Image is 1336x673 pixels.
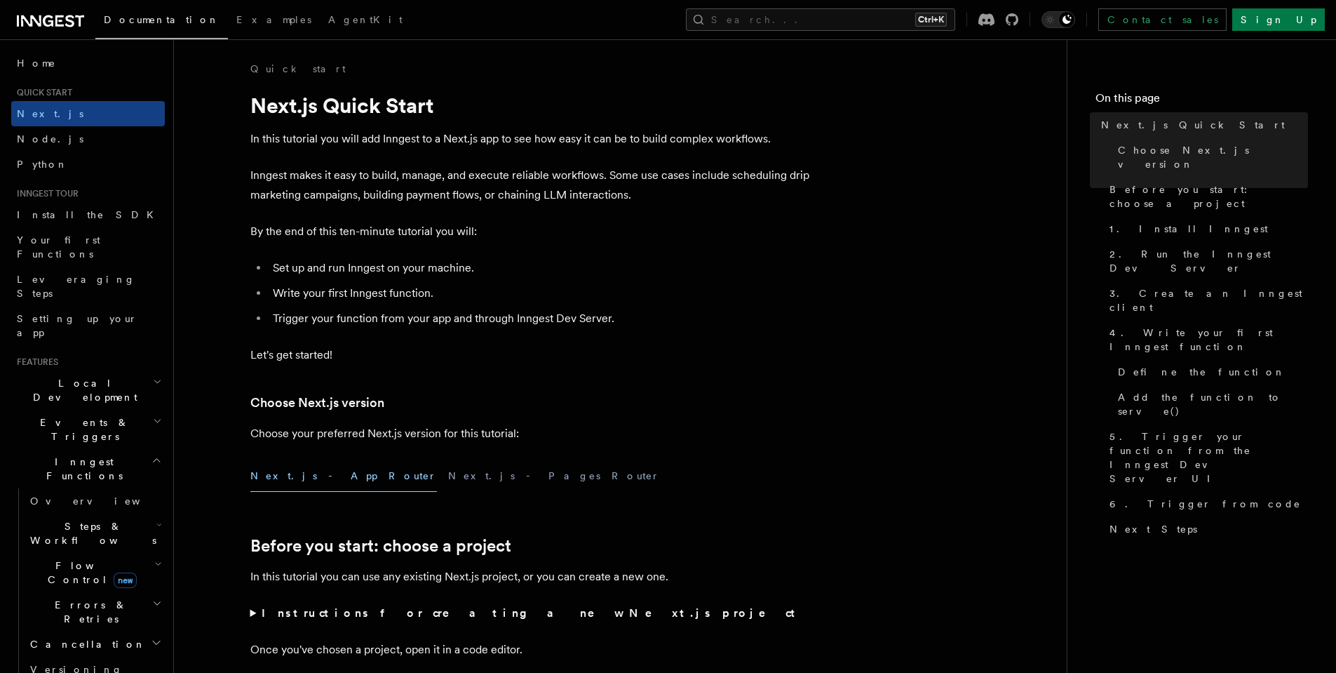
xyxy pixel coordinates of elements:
span: Setting up your app [17,313,137,338]
span: 6. Trigger from code [1109,497,1301,511]
a: 2. Run the Inngest Dev Server [1104,241,1308,281]
li: Set up and run Inngest on your machine. [269,258,811,278]
a: Sign Up [1232,8,1325,31]
span: 5. Trigger your function from the Inngest Dev Server UI [1109,429,1308,486]
a: Node.js [11,126,165,152]
span: 1. Install Inngest [1109,222,1268,236]
span: Node.js [17,133,83,145]
span: Before you start: choose a project [1109,182,1308,211]
span: Flow Control [25,559,154,587]
a: Define the function [1112,359,1308,385]
a: AgentKit [320,4,411,38]
a: Overview [25,488,165,514]
p: Once you've chosen a project, open it in a code editor. [250,640,811,660]
button: Steps & Workflows [25,514,165,553]
span: Cancellation [25,637,146,651]
a: Examples [228,4,320,38]
span: 2. Run the Inngest Dev Server [1109,247,1308,275]
span: Choose Next.js version [1118,143,1308,171]
span: Define the function [1118,365,1286,379]
a: Your first Functions [11,227,165,267]
a: Install the SDK [11,202,165,227]
li: Trigger your function from your app and through Inngest Dev Server. [269,309,811,328]
span: Next Steps [1109,522,1197,536]
span: Leveraging Steps [17,274,135,299]
span: Add the function to serve() [1118,390,1308,418]
a: Choose Next.js version [250,393,384,413]
a: Add the function to serve() [1112,385,1308,424]
span: Events & Triggers [11,415,153,444]
p: In this tutorial you can use any existing Next.js project, or you can create a new one. [250,567,811,587]
a: Before you start: choose a project [250,536,511,556]
a: 3. Create an Inngest client [1104,281,1308,320]
a: 5. Trigger your function from the Inngest Dev Server UI [1104,424,1308,491]
a: Python [11,152,165,177]
h4: On this page [1095,90,1308,112]
a: Choose Next.js version [1112,138,1308,177]
a: Next.js Quick Start [1095,112,1308,138]
button: Flow Controlnew [25,553,165,592]
a: 6. Trigger from code [1104,491,1308,517]
button: Errors & Retries [25,592,165,632]
span: Features [11,357,58,368]
span: Errors & Retries [25,598,152,626]
span: Home [17,56,56,70]
span: Overview [30,495,175,507]
a: Documentation [95,4,228,39]
summary: Instructions for creating a new Next.js project [250,604,811,623]
span: Python [17,159,68,170]
span: 3. Create an Inngest client [1109,286,1308,314]
a: Home [11,51,165,76]
span: Local Development [11,376,153,404]
span: Quick start [11,87,72,98]
span: new [114,573,137,588]
button: Inngest Functions [11,449,165,488]
p: Inngest makes it easy to build, manage, and execute reliable workflows. Some use cases include sc... [250,166,811,205]
button: Search...Ctrl+K [686,8,955,31]
button: Local Development [11,371,165,410]
a: Leveraging Steps [11,267,165,306]
button: Next.js - Pages Router [448,460,660,492]
span: Examples [236,14,311,25]
span: AgentKit [328,14,403,25]
a: 1. Install Inngest [1104,216,1308,241]
a: Next Steps [1104,517,1308,542]
a: Next.js [11,101,165,126]
span: Next.js [17,108,83,119]
p: Choose your preferred Next.js version for this tutorial: [250,424,811,444]
button: Next.js - App Router [250,460,437,492]
button: Toggle dark mode [1041,11,1075,28]
span: Install the SDK [17,209,162,220]
span: Next.js Quick Start [1101,118,1285,132]
a: Contact sales [1098,8,1227,31]
kbd: Ctrl+K [915,13,947,27]
a: Quick start [250,62,346,76]
p: Let's get started! [250,345,811,365]
a: 4. Write your first Inngest function [1104,320,1308,359]
p: By the end of this ten-minute tutorial you will: [250,222,811,241]
li: Write your first Inngest function. [269,284,811,303]
a: Setting up your app [11,306,165,345]
button: Events & Triggers [11,410,165,449]
span: 4. Write your first Inngest function [1109,326,1308,354]
span: Your first Functions [17,234,100,260]
h1: Next.js Quick Start [250,93,811,118]
span: Steps & Workflows [25,519,156,547]
span: Documentation [104,14,220,25]
span: Inngest tour [11,188,79,199]
p: In this tutorial you will add Inngest to a Next.js app to see how easy it can be to build complex... [250,129,811,149]
a: Before you start: choose a project [1104,177,1308,216]
strong: Instructions for creating a new Next.js project [262,606,801,620]
button: Cancellation [25,632,165,657]
span: Inngest Functions [11,455,151,483]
